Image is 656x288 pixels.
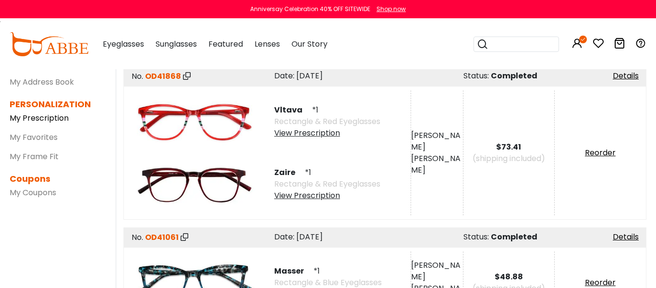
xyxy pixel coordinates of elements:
span: Sunglasses [156,38,197,50]
div: [PERSON_NAME] [411,260,463,283]
img: abbeglasses.com [10,32,88,56]
a: My Frame Fit [10,151,59,162]
span: OD41868 [145,71,181,82]
span: Vltava [274,104,310,115]
span: Status: [463,231,489,242]
span: Zaire [274,167,303,178]
span: Completed [491,70,537,81]
a: Reorder [585,147,616,158]
div: View Prescription [274,190,380,201]
dt: PERSONALIZATION [10,98,101,111]
span: No. [132,232,143,243]
span: OD41061 [145,232,179,243]
a: My Prescription [10,113,69,124]
div: [PERSON_NAME] [411,130,463,153]
div: $73.41 [463,141,554,153]
a: Details [613,231,639,242]
div: [PERSON_NAME] [411,153,463,176]
span: Rectangle & Blue Eyeglasses [274,277,382,288]
a: My Coupons [10,187,56,198]
div: (shipping included) [463,153,554,164]
span: Completed [491,231,537,242]
span: Eyeglasses [103,38,144,50]
span: Masser [274,265,312,276]
div: View Prescription [274,127,380,139]
div: $48.88 [463,271,554,283]
div: Anniversay Celebration 40% OFF SITEWIDE [250,5,370,13]
a: Shop now [372,5,406,13]
img: product image [132,153,257,215]
img: product image [132,90,257,153]
a: My Address Book [10,76,74,88]
a: Reorder [585,277,616,288]
span: Rectangle & Red Eyeglasses [274,116,380,127]
a: Details [613,70,639,81]
span: Date: [274,70,294,81]
span: Featured [208,38,243,50]
div: Shop now [377,5,406,13]
dt: Coupons [10,172,101,185]
a: My Favorites [10,132,58,143]
span: Status: [463,70,489,81]
span: Lenses [255,38,280,50]
span: [DATE] [296,231,323,242]
span: [DATE] [296,70,323,81]
span: No. [132,71,143,82]
span: Rectangle & Red Eyeglasses [274,178,380,189]
span: Date: [274,231,294,242]
span: Our Story [292,38,328,50]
